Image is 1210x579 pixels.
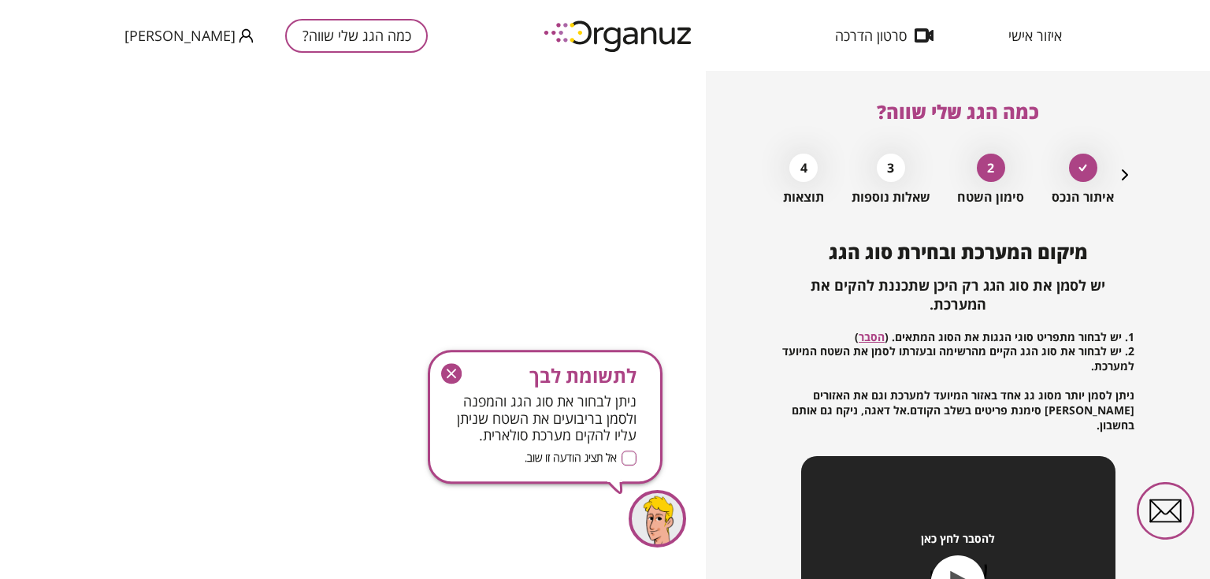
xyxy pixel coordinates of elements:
[835,28,907,43] span: סרטון הדרכה
[985,28,1086,43] button: איזור אישי
[533,14,706,58] img: logo
[525,451,617,466] span: אל תציג הודעה זו שוב.
[454,393,637,444] span: ניתן לבחור את סוג הגג והמפנה ולסמן בריבועים את השטח שניתן עליו להקים מערכת סולארית.
[877,154,905,182] div: 3
[1008,28,1062,43] span: איזור אישי
[454,365,637,387] span: לתשומת לבך
[859,329,885,344] a: הסבר
[921,532,995,545] span: להסבר לחץ כאן
[811,28,957,43] button: סרטון הדרכה
[124,28,236,43] span: [PERSON_NAME]
[811,276,1105,314] span: יש לסמן את סוג הגג רק היכן שתכננת להקים את המערכת.
[783,190,824,205] span: תוצאות
[877,98,1039,124] span: כמה הגג שלי שווה?
[789,154,818,182] div: 4
[1052,190,1114,205] span: איתור הנכס
[977,154,1005,182] div: 2
[124,26,254,46] button: [PERSON_NAME]
[781,330,1134,433] h5: 1. יש לבחור מתפריט סוגי הגגות את הסוג המתאים. ( ) 2. יש לבחור את סוג הגג הקיים מהרשימה ובעזרתו לס...
[957,190,1024,205] span: סימון השטח
[285,19,428,53] button: כמה הגג שלי שווה?
[829,239,1088,265] span: מיקום המערכת ובחירת סוג הגג
[852,190,930,205] span: שאלות נוספות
